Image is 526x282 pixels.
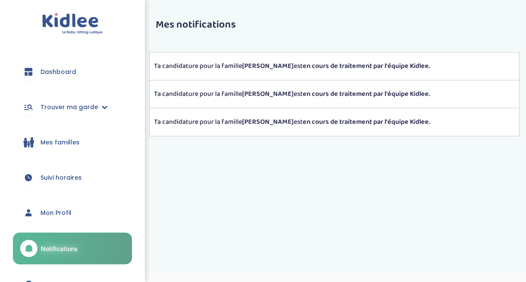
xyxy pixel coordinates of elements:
[42,13,103,35] img: logo.svg
[303,89,430,99] strong: en cours de traitement par l'équipe Kidlee.
[242,61,294,71] strong: [PERSON_NAME]
[303,61,430,71] strong: en cours de traitement par l'équipe Kidlee.
[40,103,98,112] span: Trouver ma garde
[13,162,132,193] a: Suivi horaires
[154,61,515,71] p: Ta candidature pour la famille est
[13,92,132,123] a: Trouver ma garde
[40,173,82,182] span: Suivi horaires
[154,117,515,127] p: Ta candidature pour la famille est
[154,89,515,99] p: Ta candidature pour la famille est
[13,127,132,158] a: Mes familles
[40,138,80,147] span: Mes familles
[303,116,430,127] strong: en cours de traitement par l'équipe Kidlee.
[13,197,132,228] a: Mon Profil
[13,233,132,264] a: Notifications
[156,19,513,31] h3: Mes notifications
[40,67,76,77] span: Dashboard
[41,244,78,253] span: Notifications
[242,89,294,99] strong: [PERSON_NAME]
[242,116,294,127] strong: [PERSON_NAME]
[40,208,71,218] span: Mon Profil
[13,56,132,87] a: Dashboard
